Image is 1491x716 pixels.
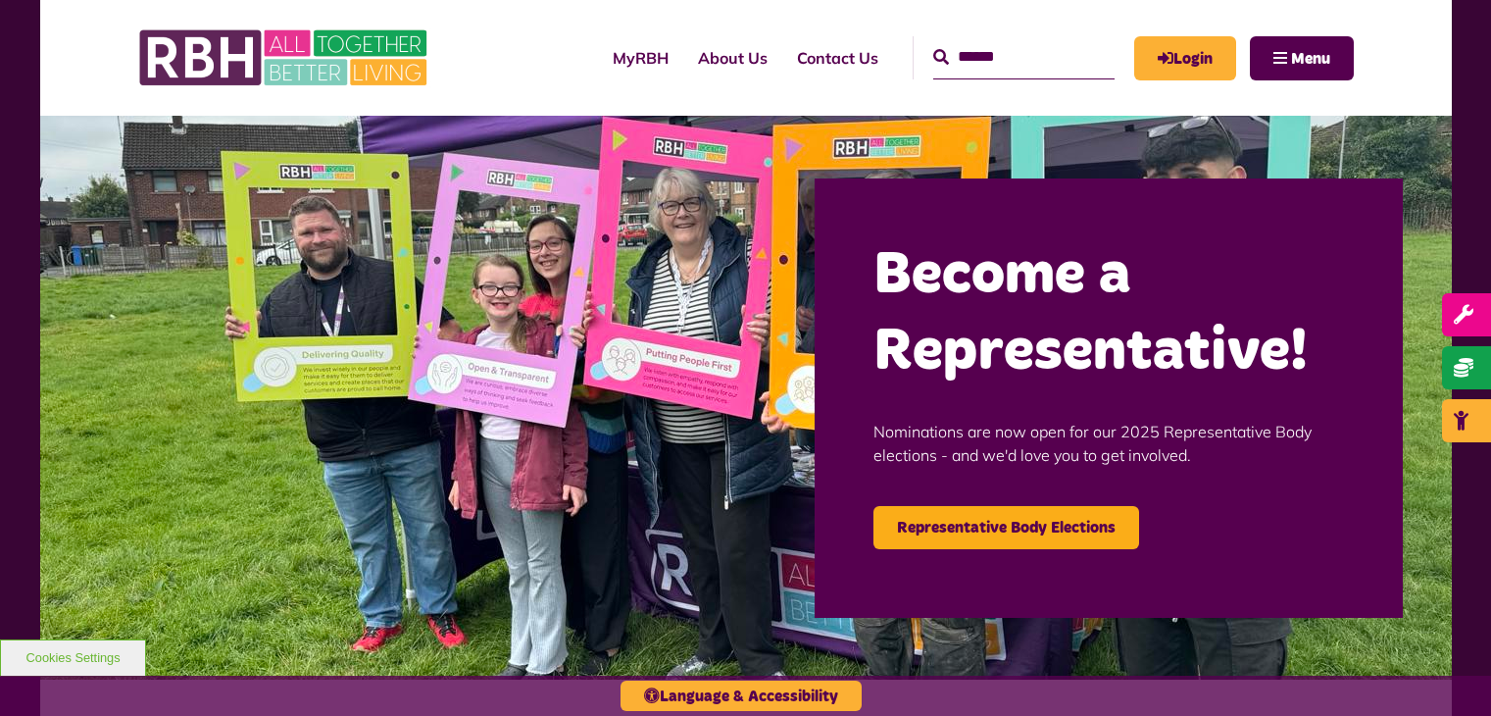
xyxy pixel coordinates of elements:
[782,31,893,84] a: Contact Us
[873,237,1344,390] h2: Become a Representative!
[598,31,683,84] a: MyRBH
[873,390,1344,496] p: Nominations are now open for our 2025 Representative Body elections - and we'd love you to get in...
[1250,36,1354,80] button: Navigation
[1134,36,1236,80] a: MyRBH
[621,681,862,711] button: Language & Accessibility
[40,116,1452,680] img: Image (22)
[1291,51,1330,67] span: Menu
[138,20,432,96] img: RBH
[1403,628,1491,716] iframe: Netcall Web Assistant for live chat
[683,31,782,84] a: About Us
[873,506,1139,549] a: Representative Body Elections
